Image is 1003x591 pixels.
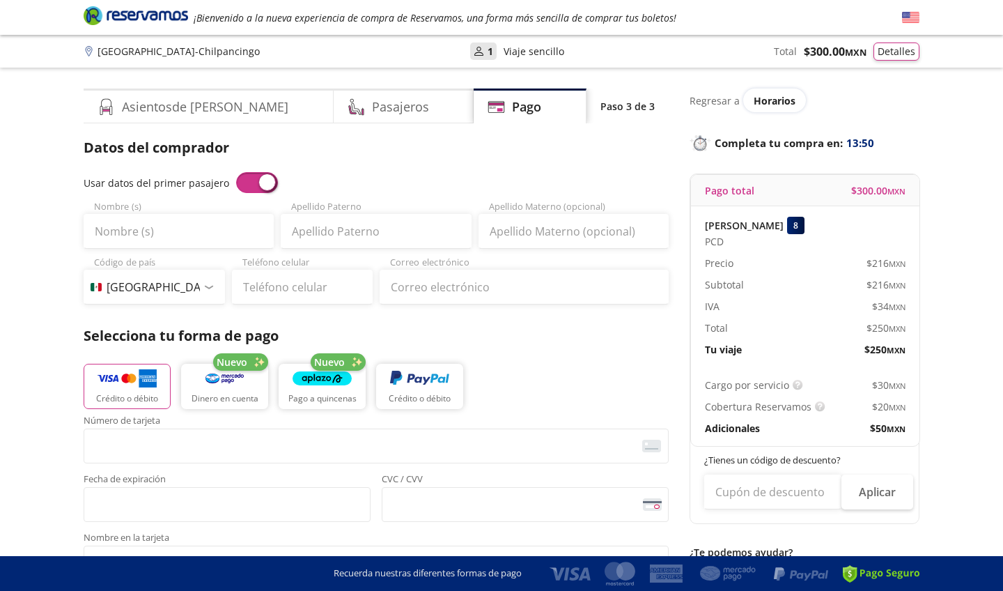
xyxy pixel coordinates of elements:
[122,98,288,116] h4: Asientos de [PERSON_NAME]
[642,440,661,452] img: card
[84,325,669,346] p: Selecciona tu forma de pago
[704,475,841,509] input: Cupón de descuento
[887,424,905,434] small: MXN
[84,364,171,409] button: Crédito o débito
[90,433,662,459] iframe: Iframe del número de tarjeta asegurada
[705,299,720,314] p: IVA
[281,214,471,249] input: Apellido Paterno
[705,218,784,233] p: [PERSON_NAME]
[873,43,919,61] button: Detalles
[84,176,229,190] span: Usar datos del primer pasajero
[90,491,364,518] iframe: Iframe de la fecha de caducidad de la tarjeta asegurada
[851,183,905,198] span: $ 300.00
[705,234,724,249] span: PCD
[841,475,913,509] button: Aplicar
[479,214,669,249] input: Apellido Materno (opcional)
[194,11,676,24] em: ¡Bienvenido a la nueva experiencia de compra de Reservamos, una forma más sencilla de comprar tus...
[704,454,906,468] p: ¿Tienes un código de descuento?
[889,302,905,312] small: MXN
[690,133,919,153] p: Completa tu compra en :
[864,342,905,357] span: $ 250
[870,421,905,436] span: $ 50
[382,475,669,487] span: CVC / CVV
[889,323,905,334] small: MXN
[872,399,905,414] span: $ 20
[334,567,522,581] p: Recuerda nuestras diferentes formas de pago
[887,345,905,355] small: MXN
[887,186,905,197] small: MXN
[84,533,669,546] span: Nombre en la tarjeta
[84,137,669,158] p: Datos del comprador
[288,392,357,405] p: Pago a quincenas
[388,491,662,518] iframe: Iframe del código de seguridad de la tarjeta asegurada
[192,392,258,405] p: Dinero en cuenta
[372,98,429,116] h4: Pasajeros
[902,9,919,26] button: English
[84,214,274,249] input: Nombre (s)
[872,299,905,314] span: $ 34
[84,416,669,429] span: Número de tarjeta
[488,44,493,59] p: 1
[96,392,158,405] p: Crédito o débito
[705,342,742,357] p: Tu viaje
[866,321,905,335] span: $ 250
[889,259,905,269] small: MXN
[690,89,919,112] div: Regresar a ver horarios
[754,94,795,107] span: Horarios
[872,378,905,392] span: $ 30
[705,378,789,392] p: Cargo por servicio
[98,44,260,59] p: [GEOGRAPHIC_DATA] - Chilpancingo
[705,321,728,335] p: Total
[512,98,541,116] h4: Pago
[84,5,188,30] a: Brand Logo
[376,364,463,409] button: Crédito o débito
[279,364,366,409] button: Pago a quincenas
[705,399,811,414] p: Cobertura Reservamos
[889,402,905,413] small: MXN
[181,364,268,409] button: Dinero en cuenta
[217,355,247,369] span: Nuevo
[845,46,866,59] small: MXN
[705,183,754,198] p: Pago total
[232,270,373,305] input: Teléfono celular
[504,44,564,59] p: Viaje sencillo
[314,355,345,369] span: Nuevo
[690,545,919,560] p: ¿Te podemos ayudar?
[380,270,669,305] input: Correo electrónico
[705,277,744,292] p: Subtotal
[846,135,874,151] span: 13:50
[787,217,804,234] div: 8
[705,421,760,436] p: Adicionales
[705,256,733,270] p: Precio
[389,392,451,405] p: Crédito o débito
[84,475,371,487] span: Fecha de expiración
[84,546,669,581] input: Nombre en la tarjeta
[84,5,188,26] i: Brand Logo
[690,93,740,108] p: Regresar a
[600,99,655,114] p: Paso 3 de 3
[866,277,905,292] span: $ 216
[889,280,905,291] small: MXN
[91,283,102,291] img: MX
[889,381,905,391] small: MXN
[774,44,797,59] p: Total
[804,43,866,60] span: $ 300.00
[866,256,905,270] span: $ 216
